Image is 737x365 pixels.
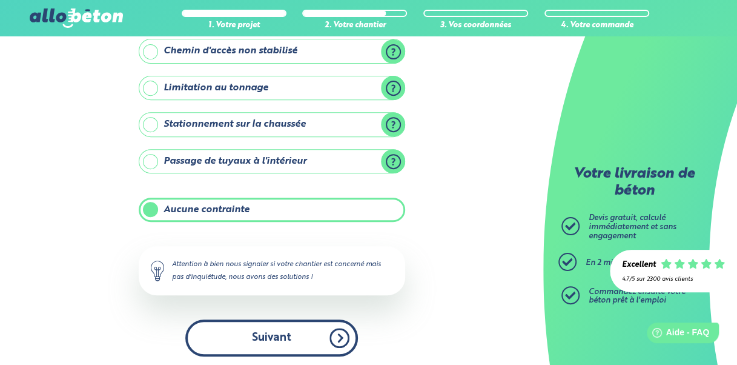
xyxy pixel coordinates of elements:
div: 4. Votre commande [544,21,649,30]
img: allobéton [30,8,123,28]
label: Passage de tuyaux à l'intérieur [139,149,405,173]
div: 2. Votre chantier [302,21,407,30]
div: 3. Vos coordonnées [423,21,528,30]
div: 1. Votre projet [182,21,286,30]
iframe: Help widget launcher [629,318,724,352]
label: Chemin d'accès non stabilisé [139,39,405,63]
button: Suivant [185,320,358,357]
label: Limitation au tonnage [139,76,405,100]
label: Aucune contrainte [139,198,405,222]
div: Attention à bien nous signaler si votre chantier est concerné mais pas d'inquiétude, nous avons d... [139,246,405,295]
label: Stationnement sur la chaussée [139,112,405,136]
